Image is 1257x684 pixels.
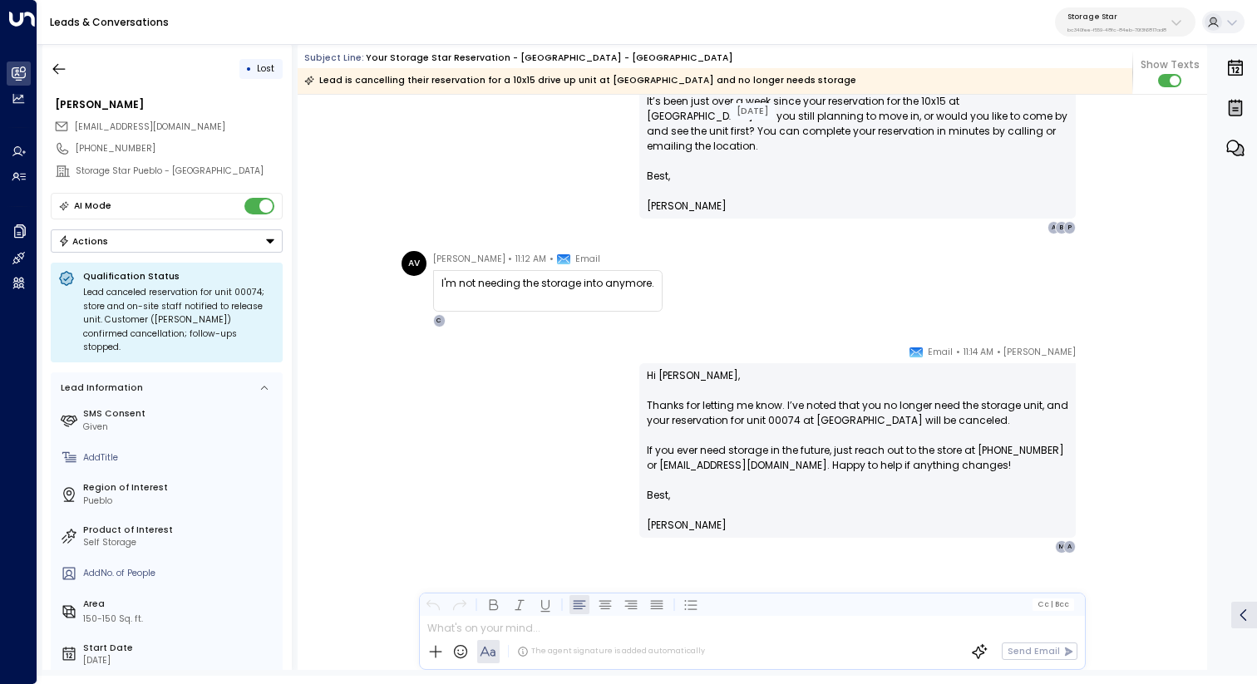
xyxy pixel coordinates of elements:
div: C [433,314,446,327]
div: AddTitle [83,451,278,465]
div: [PHONE_NUMBER] [76,142,283,155]
div: Pueblo [83,495,278,508]
p: Qualification Status [83,270,275,283]
span: Email [928,344,953,361]
button: Undo [423,594,443,614]
div: Storage Star Pueblo - [GEOGRAPHIC_DATA] [76,165,283,178]
div: Button group with a nested menu [51,229,283,253]
span: Subject Line: [304,52,364,64]
span: Cc Bcc [1038,600,1069,608]
p: Hi [PERSON_NAME], It’s been just over a week since your reservation for the 10x15 at [GEOGRAPHIC_... [647,64,1068,169]
span: | [1050,600,1052,608]
div: M [1055,540,1068,554]
span: Email [575,251,600,268]
label: Product of Interest [83,524,278,537]
p: bc340fee-f559-48fc-84eb-70f3f6817ad8 [1067,27,1166,33]
span: [PERSON_NAME] [433,251,505,268]
p: Storage Star [1067,12,1166,22]
div: P [1063,221,1077,234]
span: Best, [647,169,670,184]
button: Redo [449,594,469,614]
span: [PERSON_NAME] [647,199,727,214]
div: [PERSON_NAME] [55,97,283,112]
span: 11:12 AM [515,251,546,268]
label: Region of Interest [83,481,278,495]
span: • [508,251,512,268]
div: Given [83,421,278,434]
div: I'm not needing the storage into anymore. [441,276,654,291]
div: AV [402,251,426,276]
span: • [550,251,554,268]
span: [PERSON_NAME] [1003,344,1076,361]
button: Actions [51,229,283,253]
div: [DATE] [83,654,278,667]
div: Your Storage Star Reservation - [GEOGRAPHIC_DATA] - [GEOGRAPHIC_DATA] [366,52,733,65]
span: 11:14 AM [964,344,993,361]
div: A [1047,221,1061,234]
div: A [1063,540,1077,554]
label: Start Date [83,642,278,655]
label: SMS Consent [83,407,278,421]
div: B [1055,221,1068,234]
span: Lost [257,62,274,75]
a: Leads & Conversations [50,15,169,29]
img: 120_headshot.jpg [1082,344,1107,369]
div: Self Storage [83,536,278,549]
div: AI Mode [74,198,111,214]
div: Lead is cancelling their reservation for a 10x15 drive up unit at [GEOGRAPHIC_DATA] and no longer... [304,72,856,89]
button: Cc|Bcc [1033,598,1074,610]
span: Show Texts [1141,57,1200,72]
button: Storage Starbc340fee-f559-48fc-84eb-70f3f6817ad8 [1055,7,1195,37]
span: [EMAIL_ADDRESS][DOMAIN_NAME] [75,121,225,133]
div: Lead canceled reservation for unit 00074; store and on-site staff notified to release unit. Custo... [83,286,275,355]
span: Best, [647,488,670,503]
div: [DATE] [730,103,775,120]
div: 150-150 Sq. ft. [83,613,143,626]
div: AddNo. of People [83,567,278,580]
div: Lead Information [57,381,143,395]
span: alexisnicholevh@gmail.com [75,121,225,134]
div: The agent signature is added automatically [517,646,705,657]
div: • [246,57,252,80]
span: [PERSON_NAME] [647,518,727,533]
span: • [997,344,1001,361]
div: Actions [58,235,109,247]
label: Area [83,598,278,611]
span: • [956,344,960,361]
p: Hi [PERSON_NAME], Thanks for letting me know. I’ve noted that you no longer need the storage unit... [647,368,1068,488]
